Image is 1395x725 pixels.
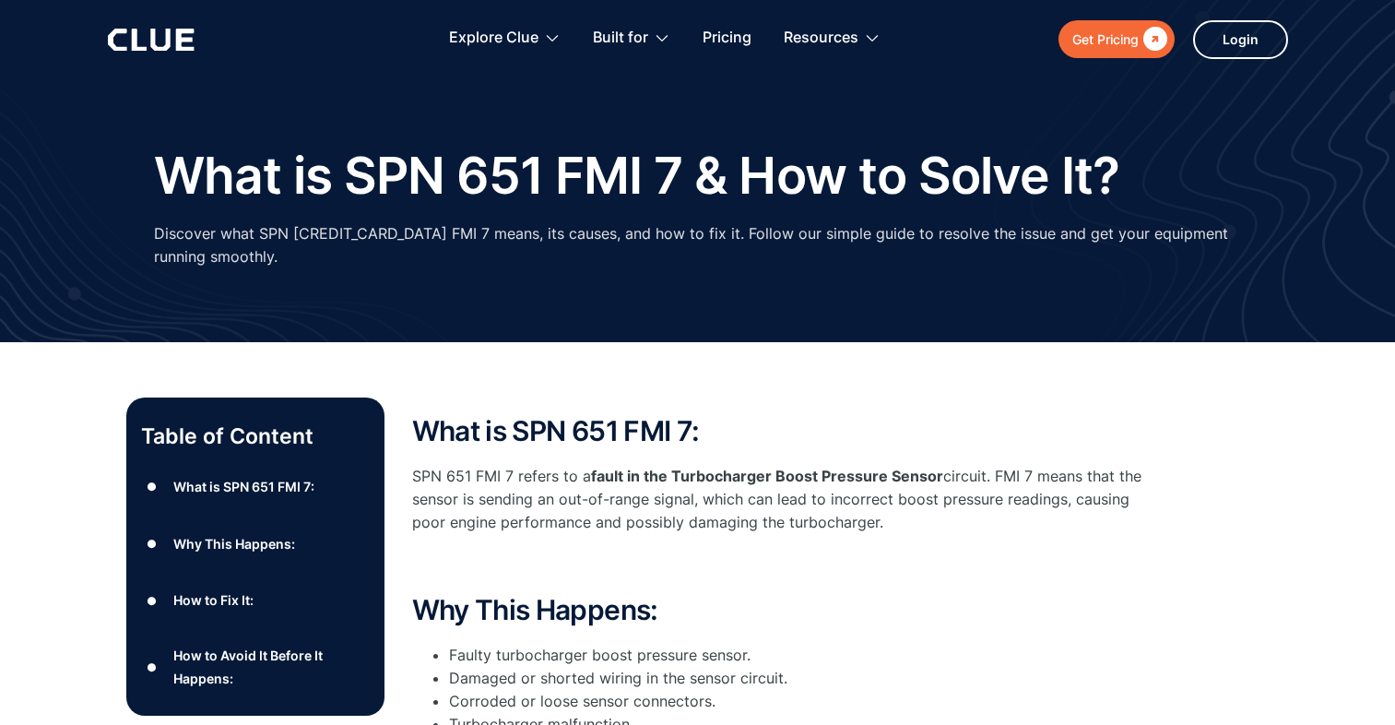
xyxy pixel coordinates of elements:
[449,644,1150,667] li: Faulty turbocharger boost pressure sensor.
[141,530,163,558] div: ●
[154,148,1120,204] h1: What is SPN 651 FMI 7 & How to Solve It?
[412,416,1150,446] h2: What is SPN 651 FMI 7:
[449,9,561,67] div: Explore Clue
[173,532,295,555] div: Why This Happens:
[449,690,1150,713] li: Corroded or loose sensor connectors.
[449,667,1150,690] li: Damaged or shorted wiring in the sensor circuit.
[593,9,648,67] div: Built for
[1058,20,1175,58] a: Get Pricing
[784,9,881,67] div: Resources
[591,467,943,485] strong: fault in the Turbocharger Boost Pressure Sensor
[173,475,314,498] div: What is SPN 651 FMI 7:
[1139,28,1167,51] div: 
[154,222,1242,268] p: Discover what SPN [CREDIT_CARD_DATA] FMI 7 means, its causes, and how to fix it. Follow our simpl...
[173,588,254,612] div: How to Fix It:
[141,530,370,558] a: ●Why This Happens:
[141,473,163,501] div: ●
[141,587,163,614] div: ●
[173,644,369,690] div: How to Avoid It Before It Happens:
[412,595,1150,625] h2: Why This Happens:
[1193,20,1288,59] a: Login
[141,644,370,690] a: ●How to Avoid It Before It Happens:
[141,587,370,614] a: ●How to Fix It:
[141,422,370,451] p: Table of Content
[1072,28,1139,51] div: Get Pricing
[593,9,670,67] div: Built for
[449,9,538,67] div: Explore Clue
[784,9,858,67] div: Resources
[412,553,1150,576] p: ‍
[703,9,751,67] a: Pricing
[141,473,370,501] a: ●What is SPN 651 FMI 7:
[412,465,1150,535] p: SPN 651 FMI 7 refers to a circuit. FMI 7 means that the sensor is sending an out-of-range signal,...
[141,653,163,681] div: ●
